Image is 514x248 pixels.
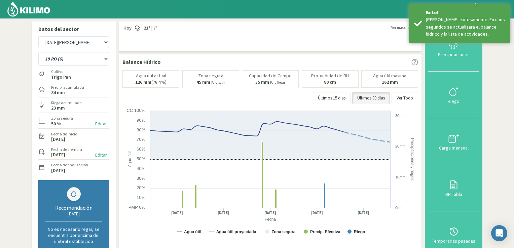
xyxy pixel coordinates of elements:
[270,80,285,85] small: Para llegar
[128,205,146,210] text: PMP 0%
[311,210,323,215] text: [DATE]
[430,52,477,57] div: Precipitaciones
[51,162,88,168] label: Fecha de finalización
[51,168,65,173] label: [DATE]
[152,25,157,32] span: 7º
[51,75,71,79] label: Trigo Pan
[144,25,150,31] strong: 21º
[428,118,479,165] button: Carga mensual
[51,100,81,106] label: Riego acumulado
[135,79,151,85] b: 126 mm
[410,138,415,180] text: Precipitaciones y riegos
[430,192,477,197] div: BH Tabla
[395,206,403,210] text: 0mm
[45,204,102,211] div: Recomendación
[430,239,477,243] div: Temporadas pasadas
[51,131,77,137] label: Fecha de inicio
[428,165,479,212] button: BH Tabla
[395,114,406,118] text: 30mm
[136,73,166,78] p: Agua útil actual
[354,230,365,234] text: Riego
[395,175,406,179] text: 10mm
[137,156,145,161] text: 50%
[395,144,406,148] text: 20mm
[358,210,369,215] text: [DATE]
[430,146,477,150] div: Carga mensual
[51,147,82,153] label: Fecha de siembra
[51,122,61,126] label: 50 %
[491,225,507,241] div: Open Intercom Messenger
[265,217,276,222] text: Fecha
[93,120,109,128] button: Editar
[51,137,65,141] label: [DATE]
[51,84,84,90] label: Precip. acumulada
[310,230,340,234] text: Precip. Efectiva
[271,230,296,234] text: Zona segura
[126,108,145,113] text: CC 100%
[313,92,351,104] button: Últimos 15 días
[45,211,102,217] div: [DATE]
[311,73,349,78] p: Profundidad de BH
[171,210,183,215] text: [DATE]
[51,106,65,110] label: 23 mm
[428,72,479,118] button: Riego
[137,118,145,123] text: 90%
[45,226,102,244] p: No es necesario regar, se encuentra por encima del umbral establecido
[127,151,132,167] text: Agua útil
[352,92,390,104] button: Últimos 30 días
[255,79,269,85] b: 35 mm
[137,127,145,132] text: 80%
[373,73,406,78] p: Agua útil máxima
[382,79,398,85] b: 162 mm
[249,73,292,78] p: Capacidad de Campo
[137,147,145,152] text: 60%
[122,58,161,66] p: Balance Hídrico
[211,80,225,85] small: Para salir
[137,195,145,200] text: 10%
[426,9,505,16] div: Exito!
[430,99,477,104] div: Riego
[51,69,71,75] label: Cultivo
[137,176,145,181] text: 30%
[184,230,201,234] text: Agua útil
[151,25,152,32] span: |
[428,25,479,72] button: Precipitaciones
[135,80,167,85] p: (78.4%)
[137,166,145,171] text: 40%
[392,92,418,104] button: Ver Todo
[93,151,109,159] button: Editar
[38,25,109,33] p: Datos del sector
[216,230,256,234] text: Agua útil proyectada
[426,16,505,38] div: Riego guardado exitosamente. En unos segundos se actualizará el balance hídrico y la lista de act...
[122,25,132,32] span: Hoy
[198,73,223,78] p: Zona segura
[51,153,65,157] label: [DATE]
[324,79,336,85] b: 80 cm
[137,137,145,142] text: 70%
[51,90,65,95] label: 84 mm
[264,210,276,215] text: [DATE]
[7,1,51,17] img: Kilimo
[196,79,210,85] b: 45 mm
[51,115,73,121] label: Zona segura
[218,210,229,215] text: [DATE]
[391,25,411,31] span: Ver más días
[137,185,145,190] text: 20%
